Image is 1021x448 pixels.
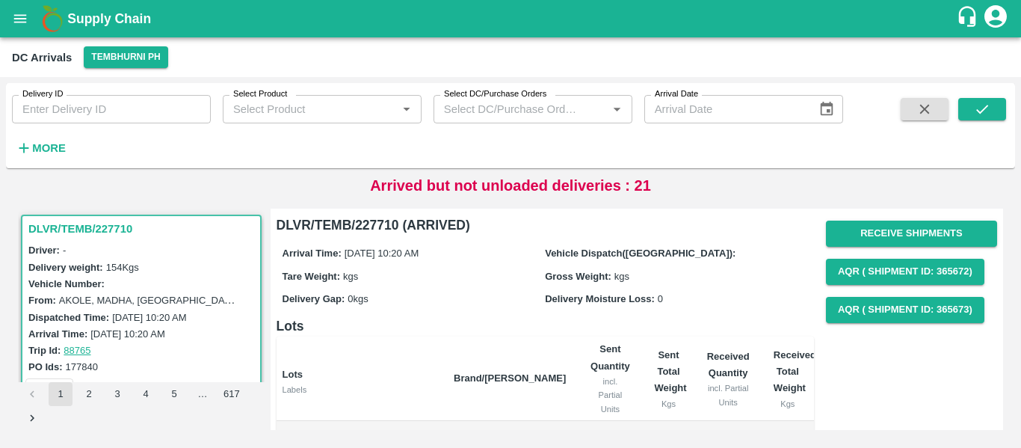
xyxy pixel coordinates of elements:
input: Enter Delivery ID [12,95,211,123]
strong: More [32,142,66,154]
b: Lots [283,369,303,380]
label: Vehicle Number: [28,278,105,289]
span: kgs [614,271,629,282]
label: [DATE] 10:20 AM [90,328,164,340]
b: Sent Total Weight [655,349,687,394]
label: Tare Weight: [283,271,341,282]
b: Received Total Weight [774,349,816,394]
button: Choose date [812,95,841,123]
button: Open [607,99,626,119]
span: [DATE] 10:20 AM [345,248,419,259]
label: Delivery Moisture Loss: [545,293,655,304]
div: … [191,387,215,402]
h3: DLVR/TEMB/227710 [28,219,259,239]
div: Labels [283,383,442,396]
b: Brand/[PERSON_NAME] [454,372,566,384]
div: Kgs [655,397,683,411]
input: Select Product [227,99,392,119]
label: Select DC/Purchase Orders [444,88,546,100]
span: Banana Export [283,427,442,444]
input: Select DC/Purchase Orders [438,99,584,119]
button: Open [397,99,416,119]
button: Go to next page [20,406,44,430]
button: Go to page 617 [219,382,244,406]
b: Supply Chain [67,11,151,26]
button: Go to page 5 [162,382,186,406]
label: 154 Kgs [106,262,139,273]
div: DC Arrivals [12,48,72,67]
h6: DLVR/TEMB/227710 (ARRIVED) [277,215,814,236]
div: incl. Partial Units [707,381,750,409]
label: Select Product [233,88,287,100]
div: Kgs [774,397,802,411]
button: Go to page 3 [105,382,129,406]
label: Delivery weight: [28,262,103,273]
span: arrived [213,381,257,398]
p: Arrived but not unloaded deliveries : 21 [370,174,651,197]
button: More [12,135,70,161]
label: [DATE] 10:20 AM [112,312,186,323]
button: Receive Shipments [826,221,997,247]
label: 177840 [66,361,98,372]
label: Driver: [28,245,60,256]
button: AQR ( Shipment Id: 365673) [826,297,984,323]
button: page 1 [49,382,73,406]
button: Select DC [84,46,167,68]
label: PO Ids: [28,361,63,372]
b: Sent Quantity [590,343,630,371]
nav: pagination navigation [18,382,265,430]
label: Delivery Gap: [283,293,345,304]
span: 0 kgs [348,293,368,304]
button: AQR ( Shipment Id: 365672) [826,259,984,285]
div: incl. Partial Units [590,375,630,416]
input: Arrival Date [644,95,807,123]
span: 0 [658,293,663,304]
a: Supply Chain [67,8,956,29]
span: - [63,245,66,256]
button: open drawer [3,1,37,36]
label: Arrival Time: [283,248,342,259]
label: Trip Id: [28,345,61,356]
label: Arrival Date [655,88,698,100]
span: kgs [343,271,358,282]
label: AKOLE, MADHA, [GEOGRAPHIC_DATA], [GEOGRAPHIC_DATA], [GEOGRAPHIC_DATA] [59,294,451,306]
label: Gross Weight: [545,271,611,282]
label: Delivery ID [22,88,63,100]
a: 88765 [64,345,90,356]
label: Vehicle Dispatch([GEOGRAPHIC_DATA]): [545,248,735,259]
label: Dispatched Time: [28,312,109,323]
div: customer-support [956,5,982,32]
label: Arrival Time: [28,328,87,340]
h6: Lots [277,316,814,337]
button: Go to page 4 [134,382,158,406]
label: From: [28,295,56,306]
b: Received Quantity [707,351,750,378]
div: account of current user [982,3,1009,34]
img: logo [37,4,67,34]
button: Go to page 2 [77,382,101,406]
